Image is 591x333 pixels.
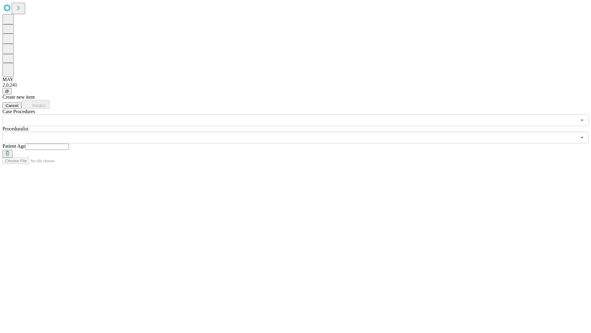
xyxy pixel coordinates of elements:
[2,126,28,131] span: Proceduralist
[22,100,50,109] button: Predict
[2,77,589,82] div: MAY
[578,133,586,142] button: Open
[2,109,35,114] span: Scheduled Procedure
[6,103,18,108] span: Cancel
[5,89,9,93] span: @
[2,82,589,88] div: 2.0.241
[2,94,35,100] span: Create new item
[2,143,25,149] span: Patient Age
[2,88,12,94] button: @
[2,102,22,109] button: Cancel
[578,116,586,125] button: Open
[32,103,45,108] span: Predict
